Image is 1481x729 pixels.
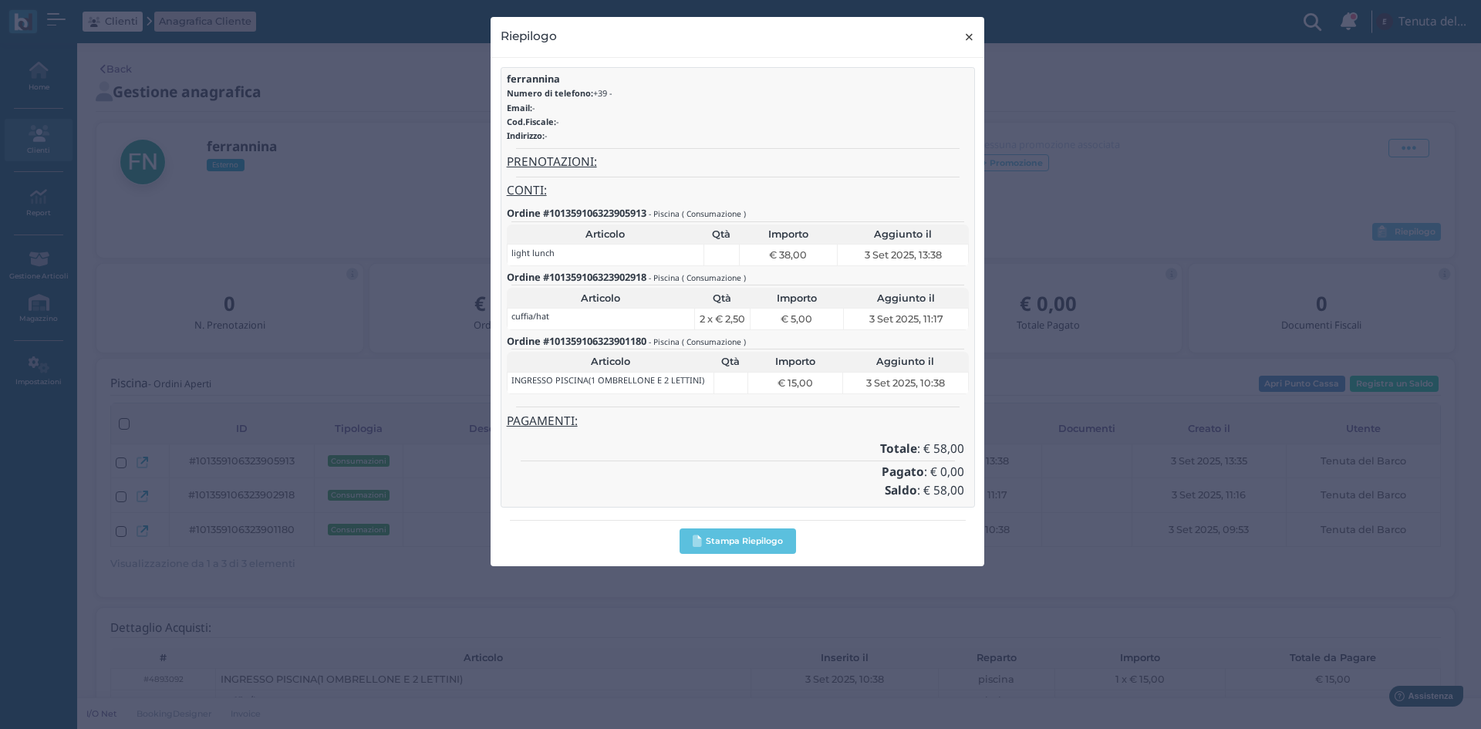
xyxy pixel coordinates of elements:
[842,352,969,372] th: Aggiunto il
[844,288,969,308] th: Aggiunto il
[511,443,964,456] h4: : € 58,00
[649,336,680,347] small: - Piscina
[501,27,557,45] h4: Riepilogo
[680,528,796,554] button: Stampa Riepilogo
[507,116,556,127] b: Cod.Fiscale:
[511,376,704,385] h6: INGRESSO PISCINA(1 OMBRELLONE E 2 LETTINI)
[507,154,597,170] u: PRENOTAZIONI:
[507,413,578,429] u: PAGAMENTI:
[778,376,813,390] span: € 15,00
[838,224,969,245] th: Aggiunto il
[507,103,970,113] h6: -
[507,270,646,284] b: Ordine #101359106323902918
[769,248,807,262] span: € 38,00
[682,208,746,219] small: ( Consumazione )
[649,208,680,219] small: - Piscina
[46,12,102,24] span: Assistenza
[507,130,545,141] b: Indirizzo:
[882,464,924,480] b: Pagato
[507,87,593,99] b: Numero di telefono:
[511,248,555,258] h6: light lunch
[511,484,964,498] h4: : € 58,00
[507,352,714,372] th: Articolo
[703,224,739,245] th: Qtà
[869,312,943,326] span: 3 Set 2025, 11:17
[507,117,970,127] h6: -
[739,224,838,245] th: Importo
[507,182,547,198] u: CONTI:
[963,27,975,47] span: ×
[885,482,917,498] b: Saldo
[649,272,680,283] small: - Piscina
[682,272,746,283] small: ( Consumazione )
[511,312,549,321] h6: cuffia/hat
[880,440,917,457] b: Totale
[714,352,747,372] th: Qtà
[694,288,750,308] th: Qtà
[507,288,694,308] th: Articolo
[682,336,746,347] small: ( Consumazione )
[507,89,970,98] h6: +39 -
[507,334,646,348] b: Ordine #101359106323901180
[747,352,842,372] th: Importo
[865,248,942,262] span: 3 Set 2025, 13:38
[511,466,964,479] h4: : € 0,00
[507,224,703,245] th: Articolo
[507,72,560,86] b: ferrannina
[750,288,844,308] th: Importo
[700,312,745,326] span: 2 x € 2,50
[507,131,970,140] h6: -
[507,102,532,113] b: Email:
[507,206,646,220] b: Ordine #101359106323905913
[866,376,945,390] span: 3 Set 2025, 10:38
[781,312,812,326] span: € 5,00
